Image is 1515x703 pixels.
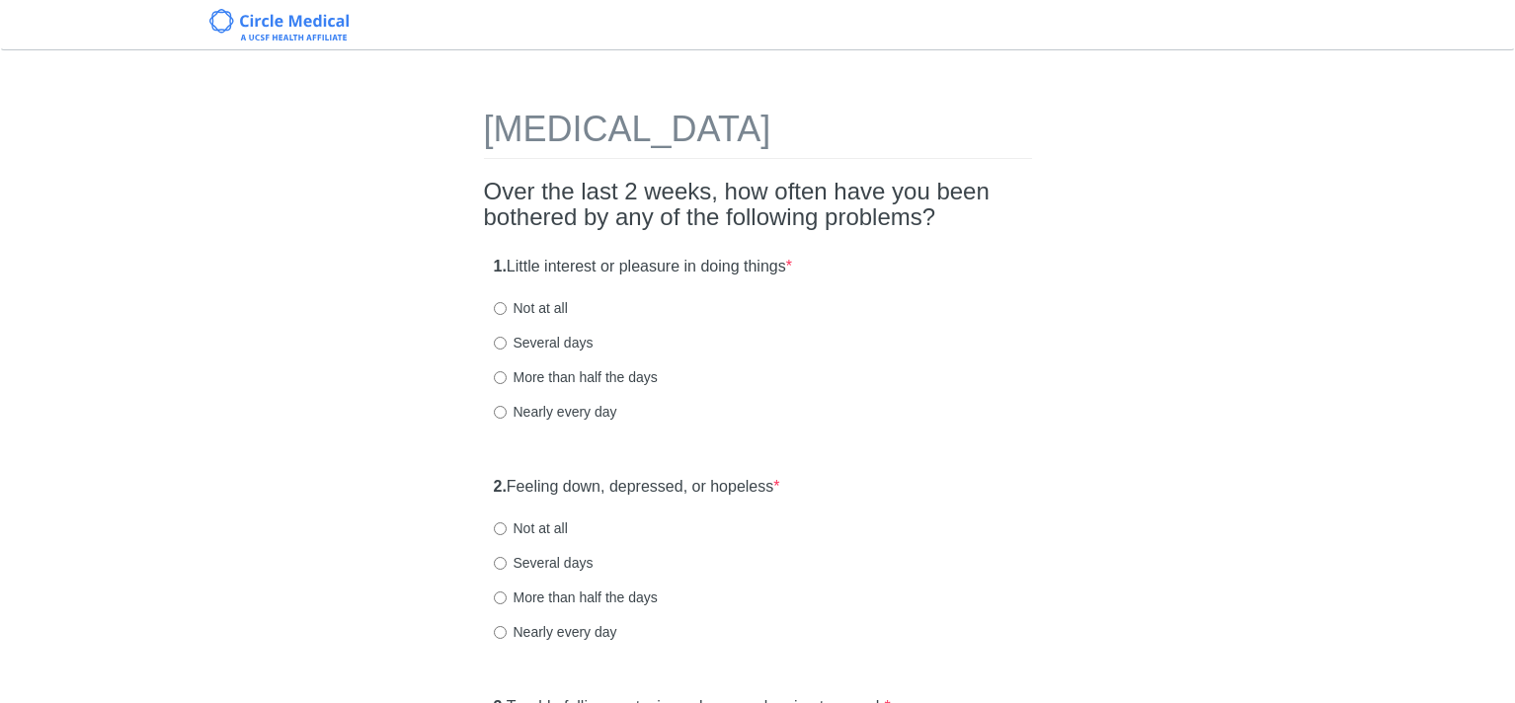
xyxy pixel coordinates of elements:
[494,557,507,570] input: Several days
[494,622,617,642] label: Nearly every day
[494,302,507,315] input: Not at all
[494,553,594,573] label: Several days
[494,518,568,538] label: Not at all
[494,298,568,318] label: Not at all
[494,337,507,350] input: Several days
[494,587,658,607] label: More than half the days
[494,476,780,499] label: Feeling down, depressed, or hopeless
[494,522,507,535] input: Not at all
[494,478,507,495] strong: 2.
[494,402,617,422] label: Nearly every day
[494,367,658,387] label: More than half the days
[494,258,507,274] strong: 1.
[209,9,349,40] img: Circle Medical Logo
[484,110,1032,159] h1: [MEDICAL_DATA]
[494,371,507,384] input: More than half the days
[494,406,507,419] input: Nearly every day
[494,256,792,278] label: Little interest or pleasure in doing things
[494,626,507,639] input: Nearly every day
[484,179,1032,231] h2: Over the last 2 weeks, how often have you been bothered by any of the following problems?
[494,333,594,352] label: Several days
[494,591,507,604] input: More than half the days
